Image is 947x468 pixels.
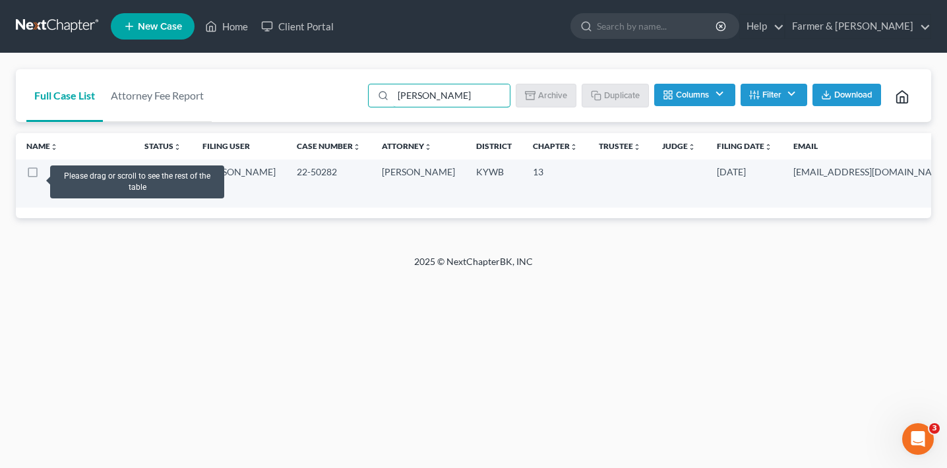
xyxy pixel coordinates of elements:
a: Filing Dateunfold_more [717,141,772,151]
i: unfold_more [764,143,772,151]
a: Client Portal [255,15,340,38]
td: [DATE] [706,160,783,208]
i: unfold_more [424,143,432,151]
i: unfold_more [173,143,181,151]
td: Filed [134,160,192,208]
a: Judgeunfold_more [662,141,696,151]
span: New Case [138,22,182,32]
a: Attorneyunfold_more [382,141,432,151]
th: Filing User [192,133,286,160]
span: 3 [929,423,940,434]
i: unfold_more [353,143,361,151]
td: 13 [522,160,588,208]
i: unfold_more [688,143,696,151]
th: District [466,133,522,160]
td: 22-50282 [286,160,371,208]
i: unfold_more [50,143,58,151]
a: Statusunfold_more [144,141,181,151]
div: 2025 © NextChapterBK, INC [98,255,849,279]
a: Home [199,15,255,38]
a: Nameunfold_more [26,141,58,151]
td: [PERSON_NAME] [192,160,286,208]
a: Chapterunfold_more [533,141,578,151]
a: Attorney Fee Report [103,69,212,122]
a: Full Case List [26,69,103,122]
i: unfold_more [570,143,578,151]
input: Search by name... [393,84,510,107]
td: KYWB [466,160,522,208]
i: unfold_more [633,143,641,151]
input: Search by name... [597,14,718,38]
button: Download [812,84,881,106]
a: Help [740,15,784,38]
iframe: Intercom live chat [902,423,934,455]
a: Case Numberunfold_more [297,141,361,151]
span: Download [834,90,872,100]
td: [PERSON_NAME] [371,160,466,208]
a: Trusteeunfold_more [599,141,641,151]
div: Please drag or scroll to see the rest of the table [50,165,224,198]
button: Columns [654,84,735,106]
a: Farmer & [PERSON_NAME] [785,15,931,38]
button: Filter [741,84,807,106]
